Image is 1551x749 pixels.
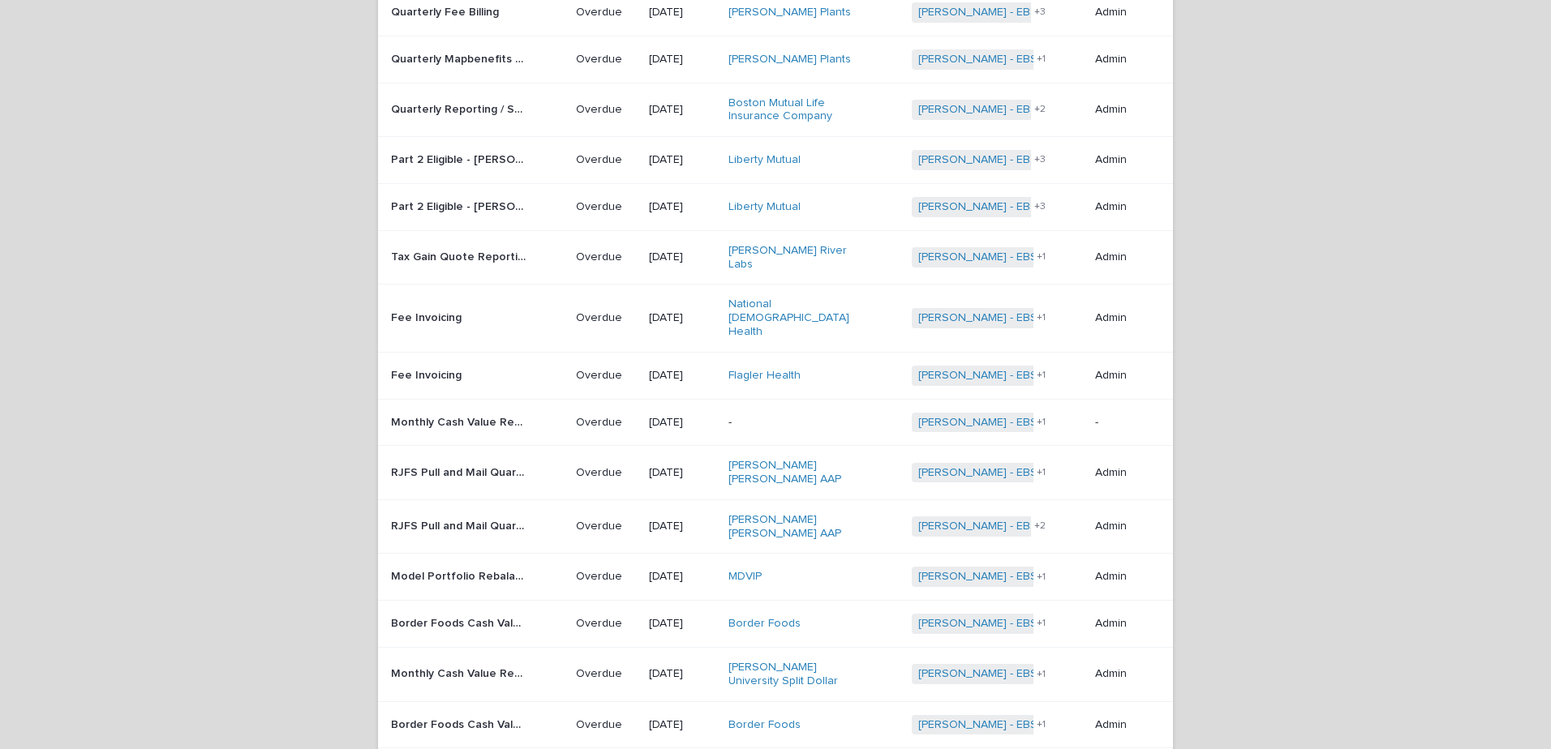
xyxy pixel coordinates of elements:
p: Monthly Cash Value Reporting [391,413,530,430]
span: + 3 [1034,155,1046,165]
p: Admin [1095,369,1147,383]
span: + 2 [1034,105,1046,114]
p: Quarterly Reporting / Statements to Joe Izzo [391,100,530,117]
span: + 1 [1037,618,1046,628]
p: Admin [1095,466,1147,480]
span: + 1 [1037,54,1046,64]
p: [DATE] [649,570,715,584]
span: + 1 [1037,252,1046,262]
p: RJFS Pull and Mail Quarterly Statements [391,516,530,533]
a: [PERSON_NAME] - EBS-[GEOGRAPHIC_DATA] [918,617,1153,631]
span: + 1 [1037,720,1046,730]
p: [DATE] [649,153,715,167]
tr: Model Portfolio Rebalances - in MapbenefitsModel Portfolio Rebalances - in Mapbenefits Overdue[DA... [378,554,1173,601]
p: Admin [1095,153,1147,167]
a: [PERSON_NAME] - EBS-[GEOGRAPHIC_DATA] [918,311,1153,325]
p: Part 2 Eligible - Priscilla Scoggin Bene Adds [391,197,530,214]
span: + 3 [1034,7,1046,17]
a: Border Foods [728,617,801,631]
p: Tax Gain Quote Reporting [391,247,530,264]
p: Overdue [576,200,636,214]
a: Boston Mutual Life Insurance Company [728,96,864,124]
p: Overdue [576,466,636,480]
tr: Fee InvoicingFee Invoicing Overdue[DATE]Flagler Health [PERSON_NAME] - EBS-[GEOGRAPHIC_DATA] +1Admin [378,352,1173,399]
span: + 1 [1037,370,1046,380]
a: [PERSON_NAME] - EBS-[GEOGRAPHIC_DATA] [918,53,1153,66]
a: [PERSON_NAME] - EBS-[GEOGRAPHIC_DATA] [918,570,1153,584]
a: [PERSON_NAME] - EBS-[GEOGRAPHIC_DATA] [918,369,1153,383]
p: Overdue [576,416,636,430]
tr: Part 2 Eligible - [PERSON_NAME] Bene AddsPart 2 Eligible - [PERSON_NAME] Bene Adds Overdue[DATE]L... [378,183,1173,230]
p: [DATE] [649,369,715,383]
a: MDVIP [728,570,762,584]
a: [PERSON_NAME] - EBS-[GEOGRAPHIC_DATA] [918,520,1153,533]
p: Monthly Cash Value Report [391,664,530,681]
a: Flagler Health [728,369,801,383]
p: Overdue [576,718,636,732]
a: [PERSON_NAME] - EBS-[GEOGRAPHIC_DATA] [918,250,1153,264]
span: + 1 [1037,417,1046,427]
p: Fee Invoicing [391,366,465,383]
a: [PERSON_NAME] [PERSON_NAME] AAP [728,459,864,486]
p: Overdue [576,53,636,66]
p: Model Portfolio Rebalances - in Mapbenefits [391,567,530,584]
tr: Border Foods Cash Value ReportingBorder Foods Cash Value Reporting Overdue[DATE]Border Foods [PER... [378,701,1173,748]
a: Liberty Mutual [728,153,801,167]
a: Liberty Mutual [728,200,801,214]
p: Overdue [576,570,636,584]
p: Admin [1095,570,1147,584]
tr: RJFS Pull and Mail Quarterly StatementsRJFS Pull and Mail Quarterly Statements Overdue[DATE][PERS... [378,499,1173,554]
p: Admin [1095,520,1147,533]
a: National [DEMOGRAPHIC_DATA] Health [728,297,864,338]
p: Admin [1095,200,1147,214]
p: Admin [1095,667,1147,681]
p: Overdue [576,369,636,383]
p: Quarterly Fee Billing [391,2,502,19]
a: [PERSON_NAME] University Split Dollar [728,661,864,688]
p: Admin [1095,311,1147,325]
p: Overdue [576,153,636,167]
a: [PERSON_NAME] [PERSON_NAME] AAP [728,513,864,541]
p: - [1095,416,1147,430]
p: Border Foods Cash Value Reporting [391,715,530,732]
p: Overdue [576,103,636,117]
p: Border Foods Cash Value Reporting [391,614,530,631]
p: Overdue [576,250,636,264]
a: [PERSON_NAME] River Labs [728,244,864,272]
tr: Part 2 Eligible - [PERSON_NAME] AddsPart 2 Eligible - [PERSON_NAME] Adds Overdue[DATE]Liberty Mut... [378,137,1173,184]
tr: Fee InvoicingFee Invoicing Overdue[DATE]National [DEMOGRAPHIC_DATA] Health [PERSON_NAME] - EBS-[G... [378,285,1173,352]
span: + 1 [1037,468,1046,477]
p: [DATE] [649,416,715,430]
a: [PERSON_NAME] - EBS-[GEOGRAPHIC_DATA] [918,667,1153,681]
a: [PERSON_NAME] - EBS-[GEOGRAPHIC_DATA] [918,718,1153,732]
p: Admin [1095,250,1147,264]
p: [DATE] [649,311,715,325]
p: [DATE] [649,667,715,681]
a: [PERSON_NAME] - EBS-[GEOGRAPHIC_DATA] [918,6,1153,19]
p: [DATE] [649,617,715,631]
p: Quarterly Mapbenefits statements [391,49,530,66]
tr: Monthly Cash Value ReportingMonthly Cash Value Reporting Overdue[DATE]-[PERSON_NAME] - EBS-[GEOGR... [378,399,1173,446]
p: [DATE] [649,466,715,480]
tr: Quarterly Reporting / Statements to [PERSON_NAME]Quarterly Reporting / Statements to [PERSON_NAME... [378,83,1173,137]
a: Border Foods [728,718,801,732]
p: Overdue [576,617,636,631]
p: [DATE] [649,53,715,66]
tr: Monthly Cash Value ReportMonthly Cash Value Report Overdue[DATE][PERSON_NAME] University Split Do... [378,648,1173,702]
a: [PERSON_NAME] Plants [728,53,851,66]
p: [DATE] [649,200,715,214]
p: Admin [1095,103,1147,117]
a: [PERSON_NAME] - EBS-[GEOGRAPHIC_DATA] [918,200,1153,214]
p: Overdue [576,6,636,19]
p: [DATE] [649,103,715,117]
a: [PERSON_NAME] - EBS-[GEOGRAPHIC_DATA] [918,153,1153,167]
tr: Quarterly Mapbenefits statementsQuarterly Mapbenefits statements Overdue[DATE][PERSON_NAME] Plant... [378,36,1173,83]
span: + 1 [1037,670,1046,679]
tr: Tax Gain Quote ReportingTax Gain Quote Reporting Overdue[DATE][PERSON_NAME] River Labs [PERSON_NA... [378,230,1173,285]
tr: RJFS Pull and Mail Quarterly StatementsRJFS Pull and Mail Quarterly Statements Overdue[DATE][PERS... [378,446,1173,500]
p: [DATE] [649,520,715,533]
span: + 1 [1037,572,1046,582]
p: Admin [1095,617,1147,631]
p: [DATE] [649,718,715,732]
a: [PERSON_NAME] Plants [728,6,851,19]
